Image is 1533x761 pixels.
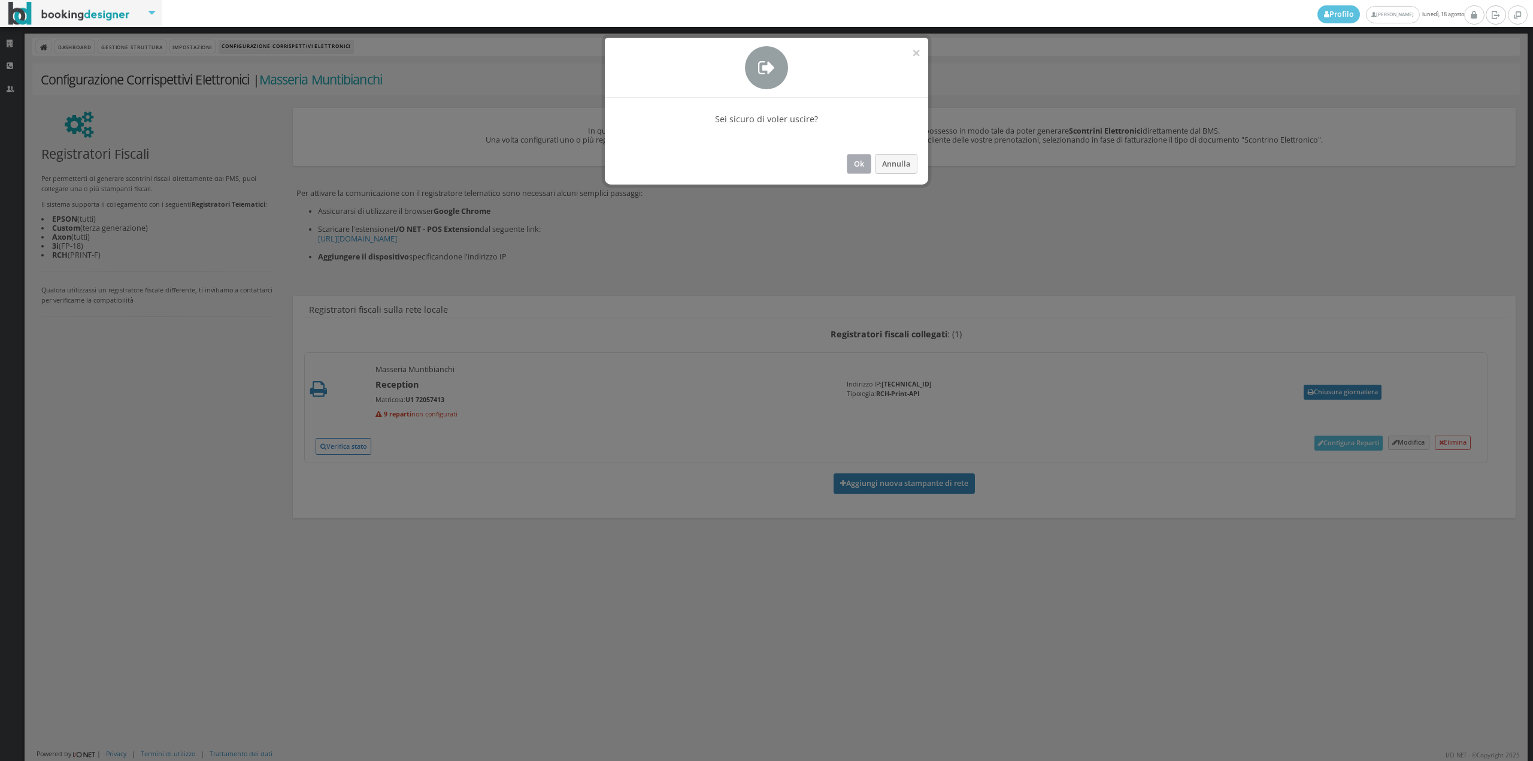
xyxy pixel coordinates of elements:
a: [PERSON_NAME] [1366,6,1419,23]
a: Profilo [1317,5,1361,23]
h4: Sei sicuro di voler uscire? [616,114,917,124]
span: lunedì, 18 agosto [1317,5,1464,23]
button: × [912,45,920,60]
img: BookingDesigner.com [8,2,130,25]
button: Ok [847,154,871,174]
button: Annulla [875,154,917,174]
